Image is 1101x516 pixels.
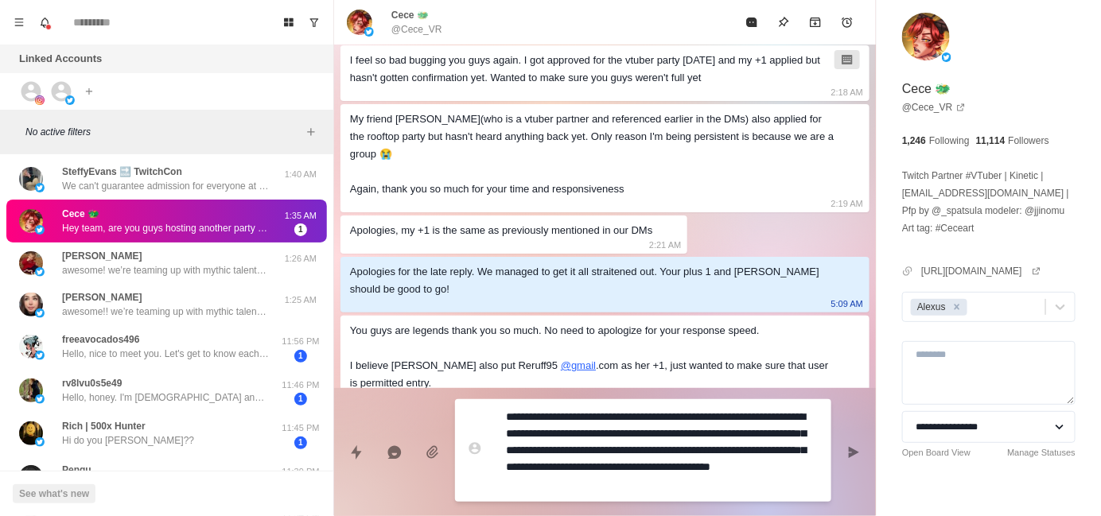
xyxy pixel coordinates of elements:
p: awesome! we’re teaming up with mythic talent for an exclusive afterparty and would love for you t... [62,263,269,277]
button: Send message [838,436,870,468]
p: [PERSON_NAME] [62,290,142,305]
p: Hello, honey. I'm [DEMOGRAPHIC_DATA] and divorced. Can I be your friend? [62,390,269,405]
img: picture [19,167,43,191]
span: 1 [294,223,307,236]
a: @Cece_VR [902,100,966,114]
p: Rich | 500x Hunter [62,419,146,433]
button: Archive [799,6,831,38]
img: picture [35,394,45,404]
button: Mark as read [736,6,768,38]
a: @gmail [561,359,596,371]
p: SteffyEvans 🔜 TwitchCon [62,165,182,179]
button: Show unread conversations [302,10,327,35]
img: picture [364,27,374,37]
img: picture [19,465,43,489]
button: Menu [6,10,32,35]
p: Twitch Partner #VTuber | Kinetic | [EMAIL_ADDRESS][DOMAIN_NAME] | Pfp by @_spatsula modeler: @jji... [902,167,1076,237]
button: Quick replies [340,436,372,468]
p: Pengu [62,463,91,477]
img: picture [65,95,75,105]
div: Apologies for the late reply. We managed to get it all straitened out. Your plus 1 and [PERSON_NA... [350,263,835,298]
p: 2:19 AM [831,195,863,212]
img: picture [902,13,950,60]
button: Reply with AI [379,436,410,468]
img: picture [35,437,45,447]
a: Open Board View [902,446,971,460]
p: 2:21 AM [649,236,681,254]
p: 1:35 AM [281,209,321,223]
p: 11:46 PM [281,378,321,392]
span: 1 [294,393,307,405]
img: picture [35,351,45,360]
p: Hi do you [PERSON_NAME]?? [62,433,194,448]
span: 1 [294,350,307,363]
p: freeavocados496 [62,332,139,347]
button: Add account [80,82,99,101]
button: Add filters [302,122,321,142]
img: picture [942,52,951,62]
p: Following [929,134,970,148]
p: Linked Accounts [19,51,102,67]
div: Alexus [912,299,948,316]
p: 11,114 [976,134,1006,148]
p: 1:26 AM [281,252,321,266]
img: picture [35,95,45,105]
p: 11:39 PM [281,465,321,479]
p: 1,246 [902,134,926,148]
img: picture [35,308,45,318]
img: picture [19,378,43,402]
a: Manage Statuses [1007,446,1076,460]
img: picture [35,183,45,192]
div: I feel so bad bugging you guys again. I got approved for the vtuber party [DATE] and my +1 applie... [350,52,835,87]
img: picture [347,10,372,35]
p: Cece 🐲 [391,8,429,22]
button: Add reminder [831,6,863,38]
div: My friend [PERSON_NAME](who is a vtuber partner and referenced earlier in the DMs) also applied f... [350,111,835,198]
p: awesome!! we’re teaming up with mythic talent for an exclusive afterparty and would love for you ... [62,305,269,319]
img: picture [19,293,43,316]
p: Followers [1009,134,1049,148]
img: picture [35,225,45,235]
p: Cece 🐲 [902,80,951,99]
p: [PERSON_NAME] [62,249,142,263]
p: Cece 🐲 [62,207,99,221]
img: picture [19,251,43,275]
p: 11:56 PM [281,335,321,348]
img: picture [19,421,43,445]
p: No active filters [25,125,302,139]
button: Notifications [32,10,57,35]
button: Pin [768,6,799,38]
a: [URL][DOMAIN_NAME] [921,264,1041,278]
p: 1:40 AM [281,168,321,181]
button: Add media [417,436,449,468]
p: We can't guarantee admission for everyone at this time but would definitely be fine to send to yo... [62,179,269,193]
img: picture [35,267,45,277]
div: Remove Alexus [948,299,966,316]
p: Hey team, are you guys hosting another party this year? Thought I'd ask since I liked the one las... [62,221,269,235]
p: 5:09 AM [831,295,863,312]
p: 1:25 AM [281,293,321,307]
p: 2:18 AM [831,83,863,101]
button: See what's new [13,484,95,503]
div: You guys are legends thank you so much. No need to apologize for your response speed. I believe [... [350,322,835,392]
p: rv8lvu0s5e49 [62,376,122,390]
p: @Cece_VR [391,22,442,37]
span: 1 [294,436,307,449]
img: picture [19,335,43,359]
p: 11:45 PM [281,421,321,435]
img: picture [19,209,43,233]
p: Hello, nice to meet you. Let's get to know each other. Let's be friends. [62,347,269,361]
button: Board View [276,10,302,35]
div: Apologies, my +1 is the same as previously mentioned in our DMs [350,222,652,239]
